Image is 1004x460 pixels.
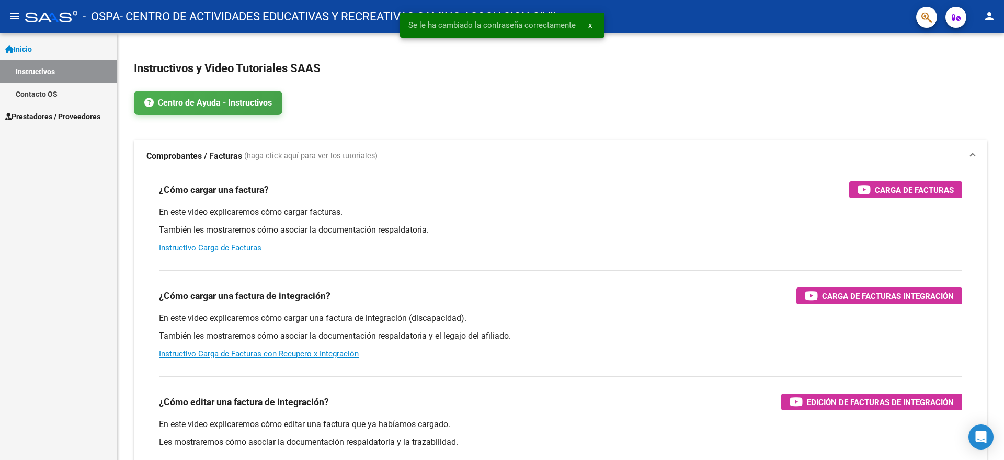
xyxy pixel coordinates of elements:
[849,181,962,198] button: Carga de Facturas
[8,10,21,22] mat-icon: menu
[146,151,242,162] strong: Comprobantes / Facturas
[159,395,329,409] h3: ¿Cómo editar una factura de integración?
[5,43,32,55] span: Inicio
[588,20,592,30] span: x
[5,111,100,122] span: Prestadores / Proveedores
[120,5,560,28] span: - CENTRO DE ACTIVIDADES EDUCATIVAS Y RECREATIVAS CAMINO ASOCIACION CIVIL
[796,287,962,304] button: Carga de Facturas Integración
[159,182,269,197] h3: ¿Cómo cargar una factura?
[781,394,962,410] button: Edición de Facturas de integración
[159,313,962,324] p: En este video explicaremos cómo cargar una factura de integración (discapacidad).
[159,436,962,448] p: Les mostraremos cómo asociar la documentación respaldatoria y la trazabilidad.
[244,151,378,162] span: (haga click aquí para ver los tutoriales)
[159,289,330,303] h3: ¿Cómo cargar una factura de integración?
[580,16,600,34] button: x
[159,349,359,359] a: Instructivo Carga de Facturas con Recupero x Integración
[134,140,987,173] mat-expansion-panel-header: Comprobantes / Facturas (haga click aquí para ver los tutoriales)
[822,290,954,303] span: Carga de Facturas Integración
[875,183,954,197] span: Carga de Facturas
[968,424,994,450] div: Open Intercom Messenger
[159,224,962,236] p: También les mostraremos cómo asociar la documentación respaldatoria.
[159,243,261,252] a: Instructivo Carga de Facturas
[134,91,282,115] a: Centro de Ayuda - Instructivos
[408,20,576,30] span: Se le ha cambiado la contraseña correctamente
[83,5,120,28] span: - OSPA
[983,10,996,22] mat-icon: person
[807,396,954,409] span: Edición de Facturas de integración
[134,59,987,78] h2: Instructivos y Video Tutoriales SAAS
[159,206,962,218] p: En este video explicaremos cómo cargar facturas.
[159,330,962,342] p: También les mostraremos cómo asociar la documentación respaldatoria y el legajo del afiliado.
[159,419,962,430] p: En este video explicaremos cómo editar una factura que ya habíamos cargado.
